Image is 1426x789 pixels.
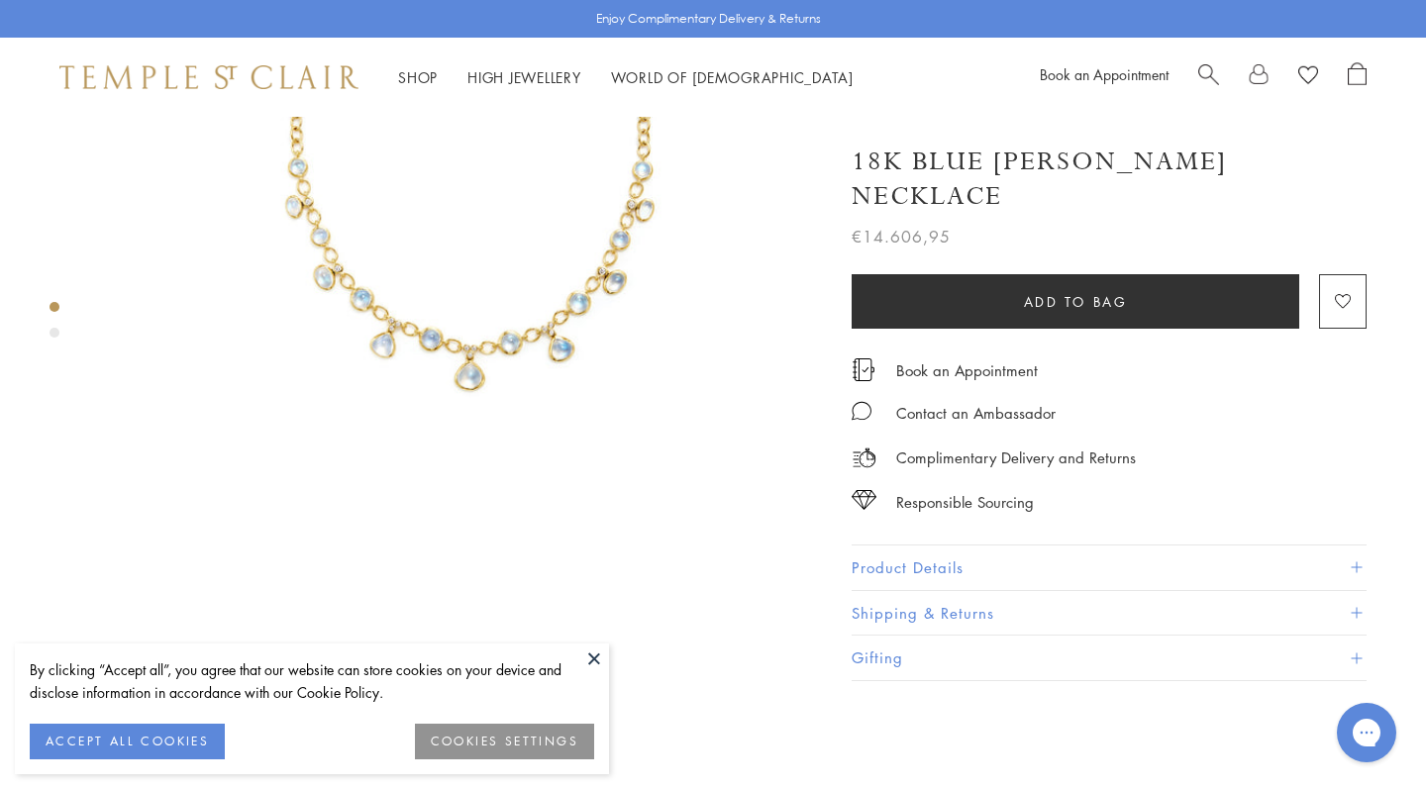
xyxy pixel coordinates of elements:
[852,358,875,381] img: icon_appointment.svg
[1327,696,1406,769] iframe: Gorgias live chat messenger
[852,545,1367,590] button: Product Details
[852,490,876,510] img: icon_sourcing.svg
[852,445,876,470] img: icon_delivery.svg
[398,67,438,87] a: ShopShop
[467,67,581,87] a: High JewelleryHigh Jewellery
[30,724,225,759] button: ACCEPT ALL COOKIES
[852,591,1367,636] button: Shipping & Returns
[896,445,1136,470] p: Complimentary Delivery and Returns
[398,65,854,90] nav: Main navigation
[852,401,871,421] img: MessageIcon-01_2.svg
[1298,62,1318,92] a: View Wishlist
[611,67,854,87] a: World of [DEMOGRAPHIC_DATA]World of [DEMOGRAPHIC_DATA]
[30,658,594,704] div: By clicking “Accept all”, you agree that our website can store cookies on your device and disclos...
[852,636,1367,680] button: Gifting
[896,490,1034,515] div: Responsible Sourcing
[896,359,1038,381] a: Book an Appointment
[1024,291,1128,313] span: Add to bag
[852,145,1367,214] h1: 18K Blue [PERSON_NAME] Necklace
[415,724,594,759] button: COOKIES SETTINGS
[596,9,821,29] p: Enjoy Complimentary Delivery & Returns
[59,65,358,89] img: Temple St. Clair
[852,274,1299,329] button: Add to bag
[1348,62,1367,92] a: Open Shopping Bag
[1198,62,1219,92] a: Search
[852,224,951,249] span: €14.606,95
[50,297,59,353] div: Product gallery navigation
[1040,64,1169,84] a: Book an Appointment
[896,401,1056,426] div: Contact an Ambassador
